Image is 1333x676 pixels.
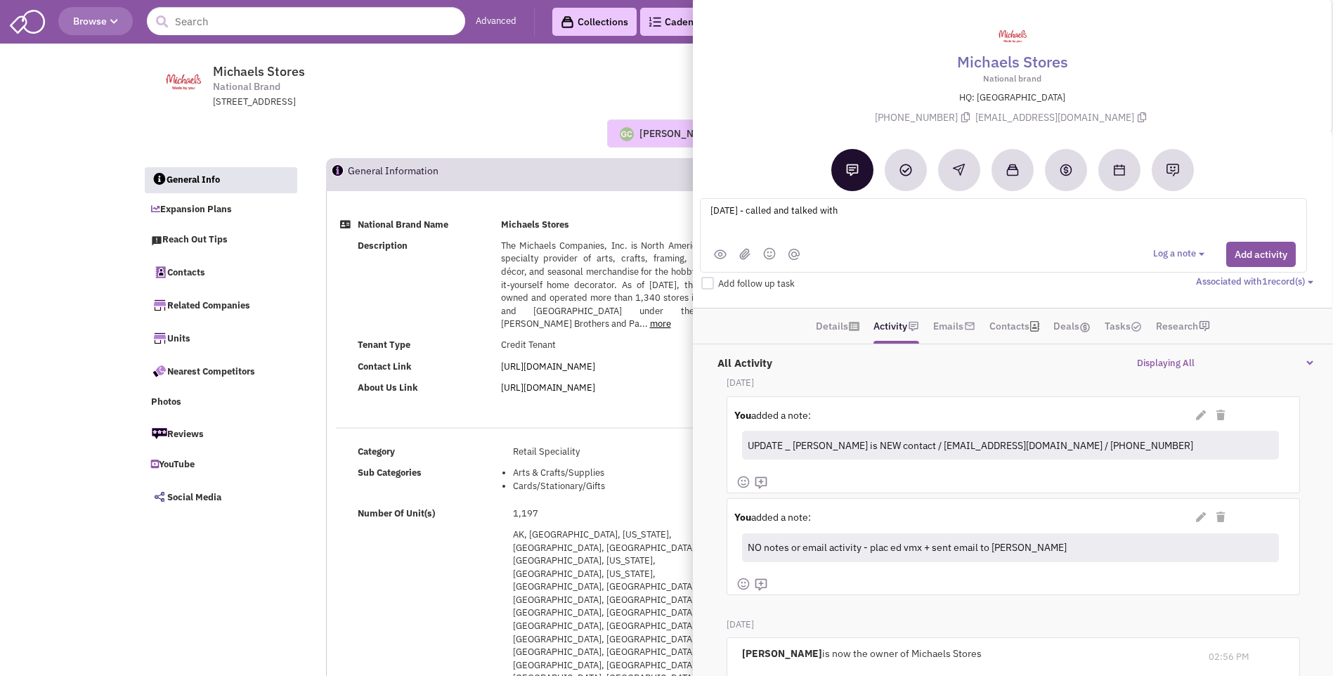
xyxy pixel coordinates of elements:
label: added a note: [734,510,811,524]
span: Browse [73,15,118,27]
button: Associated with1record(s) [1196,275,1318,289]
a: Social Media [144,482,297,512]
a: General Info [145,167,298,194]
img: Reachout [953,164,965,176]
td: Credit Tenant [497,335,745,356]
a: Cadences [640,8,717,36]
span: [PHONE_NUMBER] [875,111,975,124]
span: 02:56 PM [1209,651,1249,663]
img: research-icon.png [1199,320,1210,332]
a: Nearest Competitors [144,356,297,386]
b: Sub Categories [358,467,422,479]
img: public.png [714,249,727,259]
i: Edit Note [1196,512,1206,522]
li: Cards/Stationary/Gifts [513,480,741,493]
b: [DATE] [727,618,754,630]
a: [URL][DOMAIN_NAME] [501,382,595,394]
b: Number Of Unit(s) [358,507,435,519]
img: Add a note [846,164,859,176]
img: emoji.png [763,247,776,260]
a: Emails [933,316,963,337]
div: UPDATE _ [PERSON_NAME] is NEW contact / [EMAIL_ADDRESS][DOMAIN_NAME] / [PHONE_NUMBER] [742,433,1273,457]
button: Browse [58,7,133,35]
b: Tenant Type [358,339,410,351]
img: Add to a collection [1006,164,1019,176]
a: Photos [144,389,297,416]
button: Add activity [1226,242,1296,267]
div: [PERSON_NAME] [639,126,717,141]
a: YouTube [144,452,297,479]
a: Contacts [144,257,297,287]
img: face-smile.png [736,475,750,489]
button: Add to a collection [991,149,1034,191]
td: Retail Speciality [509,441,745,462]
img: icon-dealamount.png [1079,322,1091,333]
a: [URL][DOMAIN_NAME] [501,360,595,372]
h2: General Information [348,159,438,190]
i: Delete Note [1216,410,1225,420]
i: Edit Note [1196,410,1206,420]
a: more [650,318,671,330]
img: Request research [1166,163,1180,177]
i: Delete Note [1216,512,1225,522]
a: Details [816,316,848,337]
a: Collections [552,8,637,36]
span: Add follow up task [718,278,795,290]
img: icon-note.png [908,320,919,332]
img: www.michaels.com [152,65,216,100]
b: Description [358,240,408,252]
a: Related Companies [144,290,297,320]
a: Activity [873,316,907,337]
p: HQ: [GEOGRAPHIC_DATA] [709,91,1315,105]
img: TaskCount.png [1131,321,1142,332]
strong: You [734,511,751,524]
a: Contacts [989,316,1029,337]
img: icon-collection-lavender-black.svg [561,15,574,29]
label: All Activity [710,349,772,370]
a: Research [1156,316,1198,337]
div: NO notes or email activity - plac ed vmx + sent email to [PERSON_NAME] [742,535,1273,560]
span: National Brand [213,79,280,94]
a: Tasks [1105,316,1142,337]
strong: You [734,409,751,422]
img: SmartAdmin [10,7,45,34]
a: Advanced [476,15,516,28]
img: Create a deal [1059,163,1073,177]
td: 1,197 [509,503,745,524]
b: National Brand Name [358,219,448,230]
img: Schedule a Meeting [1114,164,1125,176]
img: icon-email-active-16.png [964,320,975,332]
div: [STREET_ADDRESS] [213,96,580,109]
b: Contact Link [358,360,412,372]
li: Arts & Crafts/Supplies [513,467,741,480]
span: 1 [1262,275,1268,287]
p: National brand [709,72,1315,84]
label: added a note: [734,408,811,422]
a: Reach Out Tips [144,227,297,254]
b: [PERSON_NAME] [742,647,822,660]
input: Search [147,7,465,35]
img: face-smile.png [736,577,750,591]
img: mantion.png [788,249,800,260]
b: Category [358,446,395,457]
img: (jpg,png,gif,doc,docx,xls,xlsx,pdf,txt) [739,248,750,260]
a: Expansion Plans [144,197,297,223]
a: Units [144,323,297,353]
a: Deals [1053,316,1091,337]
img: Cadences_logo.png [649,17,661,27]
b: About Us Link [358,382,418,394]
img: mdi_comment-add-outline.png [754,476,768,490]
img: Add a Task [899,164,912,176]
a: Michaels Stores [957,51,1068,72]
img: mdi_comment-add-outline.png [754,578,768,592]
b: Michaels Stores [501,219,569,230]
span: [EMAIL_ADDRESS][DOMAIN_NAME] [975,111,1150,124]
div: is now the owner of Michaels Stores [736,638,1197,669]
span: Michaels Stores [213,63,305,79]
span: The Michaels Companies, Inc. is North America's largest specialty provider of arts, crafts, frami... [501,240,741,330]
a: Reviews [144,419,297,448]
b: [DATE] [727,377,754,389]
button: Log a note [1153,247,1209,261]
